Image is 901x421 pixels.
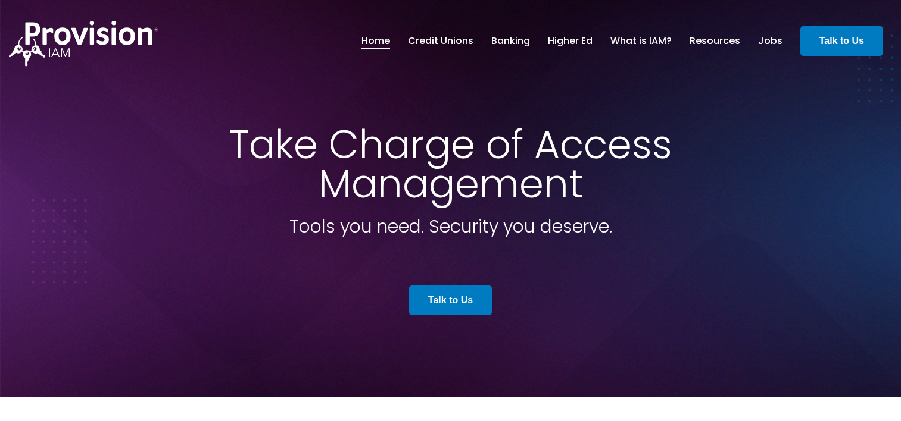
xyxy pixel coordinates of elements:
[289,213,612,239] span: Tools you need. Security you deserve.
[758,31,782,51] a: Jobs
[800,26,883,56] a: Talk to Us
[610,31,672,51] a: What is IAM?
[353,22,791,60] nav: menu
[409,285,492,315] a: Talk to Us
[690,31,740,51] a: Resources
[819,36,864,46] strong: Talk to Us
[9,21,158,67] img: ProvisionIAM-Logo-White
[548,31,593,51] a: Higher Ed
[491,31,530,51] a: Banking
[229,117,672,211] span: Take Charge of Access Management
[428,295,473,305] strong: Talk to Us
[408,31,473,51] a: Credit Unions
[361,31,390,51] a: Home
